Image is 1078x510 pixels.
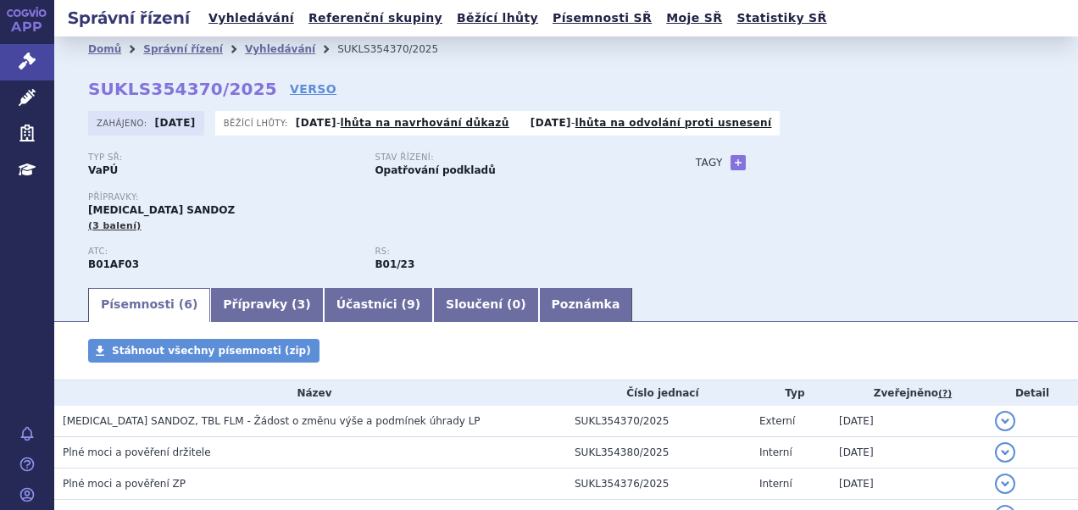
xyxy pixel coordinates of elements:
[97,116,150,130] span: Zahájeno:
[88,43,121,55] a: Domů
[452,7,543,30] a: Běžící lhůty
[88,288,210,322] a: Písemnosti (6)
[731,155,746,170] a: +
[531,116,772,130] p: -
[759,478,792,490] span: Interní
[831,406,986,437] td: [DATE]
[539,288,633,322] a: Poznámka
[245,43,315,55] a: Vyhledávání
[986,380,1078,406] th: Detail
[88,164,118,176] strong: VaPÚ
[831,468,986,500] td: [DATE]
[938,388,952,400] abbr: (?)
[296,117,336,129] strong: [DATE]
[88,192,662,202] p: Přípravky:
[995,411,1015,431] button: detail
[203,7,299,30] a: Vyhledávání
[303,7,447,30] a: Referenční skupiny
[375,258,414,270] strong: gatrany a xabany vyšší síly
[88,258,139,270] strong: EDOXABAN
[433,288,538,322] a: Sloučení (0)
[88,204,235,216] span: [MEDICAL_DATA] SANDOZ
[759,446,792,458] span: Interní
[759,415,795,427] span: Externí
[566,406,751,437] td: SUKL354370/2025
[63,415,481,427] span: EDOXABAN SANDOZ, TBL FLM - Žádost o změnu výše a podmínek úhrady LP
[566,468,751,500] td: SUKL354376/2025
[88,152,358,163] p: Typ SŘ:
[54,6,203,30] h2: Správní řízení
[88,247,358,257] p: ATC:
[661,7,727,30] a: Moje SŘ
[995,474,1015,494] button: detail
[375,152,644,163] p: Stav řízení:
[63,446,211,458] span: Plné moci a pověření držitele
[696,152,723,173] h3: Tagy
[143,43,223,55] a: Správní řízení
[751,380,831,406] th: Typ
[995,442,1015,463] button: detail
[341,117,509,129] a: lhůta na navrhování důkazů
[88,220,142,231] span: (3 balení)
[547,7,657,30] a: Písemnosti SŘ
[375,164,495,176] strong: Opatřování podkladů
[210,288,323,322] a: Přípravky (3)
[290,80,336,97] a: VERSO
[224,116,292,130] span: Běžící lhůty:
[112,345,311,357] span: Stáhnout všechny písemnosti (zip)
[88,79,277,99] strong: SUKLS354370/2025
[375,247,644,257] p: RS:
[407,297,415,311] span: 9
[831,437,986,468] td: [DATE]
[155,117,196,129] strong: [DATE]
[324,288,433,322] a: Účastníci (9)
[296,116,509,130] p: -
[566,380,751,406] th: Číslo jednací
[531,117,571,129] strong: [DATE]
[297,297,306,311] span: 3
[184,297,192,311] span: 6
[54,380,566,406] th: Název
[831,380,986,406] th: Zveřejněno
[63,478,186,490] span: Plné moci a pověření ZP
[88,339,320,363] a: Stáhnout všechny písemnosti (zip)
[337,36,460,62] li: SUKLS354370/2025
[731,7,831,30] a: Statistiky SŘ
[575,117,772,129] a: lhůta na odvolání proti usnesení
[512,297,520,311] span: 0
[566,437,751,468] td: SUKL354380/2025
